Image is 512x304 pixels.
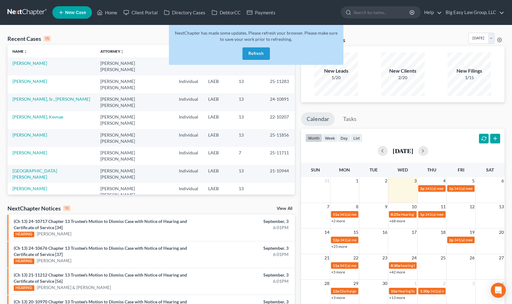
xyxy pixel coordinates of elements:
[174,165,203,183] td: Individual
[201,251,289,258] div: 6:01PM
[120,50,124,54] i: unfold_more
[381,67,425,75] div: New Clients
[174,129,203,147] td: Individual
[391,212,400,217] span: 8:25a
[382,280,388,287] span: 30
[449,238,453,242] span: 2p
[63,205,70,211] div: 10
[420,186,424,191] span: 2p
[469,229,475,236] span: 19
[498,254,505,262] span: 27
[14,232,34,237] div: HEARING
[12,150,47,155] a: [PERSON_NAME]
[174,147,203,165] td: Individual
[411,203,417,210] span: 10
[265,129,295,147] td: 25-11856
[498,229,505,236] span: 20
[12,60,47,66] a: [PERSON_NAME]
[7,205,70,212] div: NextChapter Notices
[391,263,400,268] span: 8:30a
[458,167,464,172] span: Fri
[203,165,234,183] td: LAEB
[95,111,174,129] td: [PERSON_NAME] [PERSON_NAME]
[382,254,388,262] span: 23
[333,263,339,268] span: 11a
[353,254,359,262] span: 22
[421,7,442,18] a: Help
[95,183,174,200] td: [PERSON_NAME] [PERSON_NAME]
[265,147,295,165] td: 25-11711
[382,229,388,236] span: 16
[339,167,350,172] span: Mon
[440,203,446,210] span: 11
[324,254,330,262] span: 21
[37,258,71,264] a: [PERSON_NAME]
[12,168,57,180] a: [GEOGRAPHIC_DATA][PERSON_NAME]
[331,270,345,274] a: +5 more
[391,289,397,293] span: 10a
[174,111,203,129] td: Individual
[311,167,320,172] span: Sun
[234,75,265,93] td: 13
[201,278,289,284] div: 6:01PM
[420,289,430,293] span: 1:30p
[95,93,174,111] td: [PERSON_NAME] [PERSON_NAME]
[14,219,187,230] a: (Ch 13) 24-10717 Chapter 13 Trustee's Motion to Dismiss Case with Notice of Hearing and Certifica...
[314,75,358,81] div: 1/20
[324,177,330,185] span: 31
[443,7,504,18] a: Big Easy Law Group, LLC
[201,245,289,251] div: September, 3
[265,111,295,129] td: 22-10207
[94,7,120,18] a: Home
[333,212,339,217] span: 11a
[201,224,289,231] div: 6:01PM
[469,203,475,210] span: 12
[331,244,347,249] a: +25 more
[440,229,446,236] span: 18
[351,134,362,142] button: list
[265,93,295,111] td: 24-10891
[401,263,449,268] span: hearing for [PERSON_NAME]
[305,134,322,142] button: month
[411,254,417,262] span: 24
[65,10,86,15] span: New Case
[469,254,475,262] span: 26
[355,203,359,210] span: 8
[389,295,405,300] a: +13 more
[333,238,339,242] span: 12p
[498,203,505,210] span: 13
[324,280,330,287] span: 28
[340,238,400,242] span: 341(a) meeting for [PERSON_NAME]
[95,129,174,147] td: [PERSON_NAME] [PERSON_NAME]
[324,229,330,236] span: 14
[7,35,51,42] div: Recent Cases
[24,50,27,54] i: unfold_more
[201,218,289,224] div: September, 3
[340,289,400,293] span: Discharge Date for [PERSON_NAME]
[175,30,337,42] span: NextChapter has made some updates. Please refresh your browser. Please make sure to save your wor...
[501,177,505,185] span: 6
[203,183,234,200] td: LAEB
[234,147,265,165] td: 7
[381,75,425,81] div: 2/20
[174,93,203,111] td: Individual
[174,75,203,93] td: Individual
[471,177,475,185] span: 5
[100,49,124,54] a: Attorneyunfold_more
[120,7,161,18] a: Client Portal
[203,75,234,93] td: LAEB
[331,219,345,223] a: +2 more
[234,93,265,111] td: 13
[234,165,265,183] td: 13
[411,229,417,236] span: 17
[449,186,453,191] span: 2p
[326,203,330,210] span: 7
[203,147,234,165] td: LAEB
[337,112,362,126] a: Tasks
[370,167,378,172] span: Tue
[37,284,111,291] a: [PERSON_NAME] & [PERSON_NAME]
[447,75,491,81] div: 1/15
[389,270,405,274] a: +42 more
[301,112,335,126] a: Calendar
[161,7,208,18] a: Directory Cases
